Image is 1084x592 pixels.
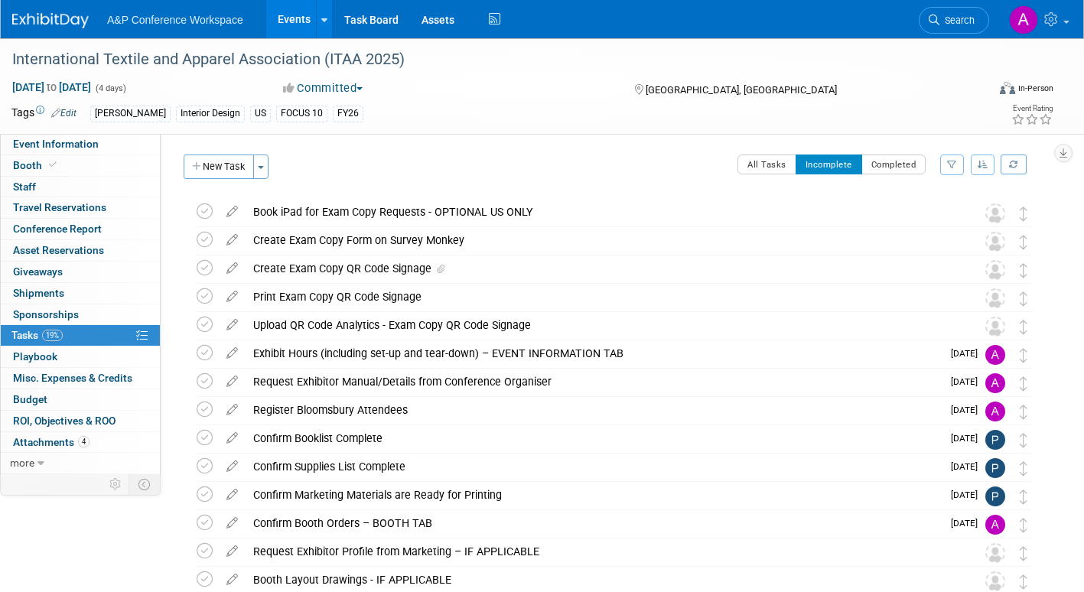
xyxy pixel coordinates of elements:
div: Event Format [899,80,1053,102]
span: Attachments [13,436,90,448]
a: edit [219,346,246,360]
a: Refresh [1001,155,1027,174]
a: edit [219,545,246,558]
div: Create Exam Copy QR Code Signage [246,255,955,281]
div: In-Person [1017,83,1053,94]
a: edit [219,290,246,304]
a: more [1,453,160,473]
span: [DATE] [951,348,985,359]
span: Misc. Expenses & Credits [13,372,132,384]
img: Amanda Oney [985,345,1005,365]
a: Staff [1,177,160,197]
div: Request Exhibitor Profile from Marketing – IF APPLICABLE [246,538,955,564]
a: Giveaways [1,262,160,282]
span: [DATE] [951,461,985,472]
span: Conference Report [13,223,102,235]
div: [PERSON_NAME] [90,106,171,122]
span: Shipments [13,287,64,299]
div: Upload QR Code Analytics - Exam Copy QR Code Signage [246,312,955,338]
div: Confirm Booth Orders – BOOTH TAB [246,510,942,536]
div: Request Exhibitor Manual/Details from Conference Organiser [246,369,942,395]
img: Amanda Oney [985,515,1005,535]
a: Budget [1,389,160,410]
a: Playbook [1,346,160,367]
img: Unassigned [985,571,1005,591]
span: [DATE] [951,518,985,529]
span: Giveaways [13,265,63,278]
img: Unassigned [985,260,1005,280]
td: Toggle Event Tabs [129,474,161,494]
span: ROI, Objectives & ROO [13,415,116,427]
span: [DATE] [DATE] [11,80,92,94]
a: Attachments4 [1,432,160,453]
div: US [250,106,271,122]
i: Booth reservation complete [49,161,57,169]
a: edit [219,431,246,445]
span: Budget [13,393,47,405]
img: Paige Papandrea [985,430,1005,450]
div: Confirm Marketing Materials are Ready for Printing [246,482,942,508]
button: All Tasks [737,155,796,174]
i: Move task [1020,263,1027,278]
span: Booth [13,159,60,171]
span: Sponsorships [13,308,79,320]
a: edit [219,205,246,219]
span: more [10,457,34,469]
i: Move task [1020,207,1027,221]
a: Search [919,7,989,34]
i: Move task [1020,405,1027,419]
span: to [44,81,59,93]
a: edit [219,233,246,247]
span: Travel Reservations [13,201,106,213]
img: Unassigned [985,232,1005,252]
a: Asset Reservations [1,240,160,261]
img: Amanda Oney [1009,5,1038,34]
a: edit [219,375,246,389]
span: [DATE] [951,490,985,500]
i: Move task [1020,546,1027,561]
a: edit [219,573,246,587]
span: [DATE] [951,376,985,387]
button: Incomplete [796,155,862,174]
a: Misc. Expenses & Credits [1,368,160,389]
span: [GEOGRAPHIC_DATA], [GEOGRAPHIC_DATA] [646,84,837,96]
i: Move task [1020,461,1027,476]
span: 4 [78,436,90,447]
a: Tasks19% [1,325,160,346]
a: edit [219,516,246,530]
img: Paige Papandrea [985,458,1005,478]
span: Playbook [13,350,57,363]
a: Sponsorships [1,304,160,325]
button: New Task [184,155,254,179]
img: Amanda Oney [985,373,1005,393]
div: International Textile and Apparel Association (ITAA 2025) [7,46,965,73]
img: Format-Inperson.png [1000,82,1015,94]
div: Register Bloomsbury Attendees [246,397,942,423]
span: A&P Conference Workspace [107,14,243,26]
i: Move task [1020,291,1027,306]
img: Amanda Oney [985,402,1005,421]
div: Exhibit Hours (including set-up and tear-down) – EVENT INFORMATION TAB [246,340,942,366]
a: Travel Reservations [1,197,160,218]
a: edit [219,488,246,502]
span: Event Information [13,138,99,150]
div: FOCUS 10 [276,106,327,122]
span: Asset Reservations [13,244,104,256]
a: edit [219,460,246,473]
a: Shipments [1,283,160,304]
i: Move task [1020,235,1027,249]
i: Move task [1020,348,1027,363]
i: Move task [1020,376,1027,391]
img: Paige Papandrea [985,486,1005,506]
span: [DATE] [951,405,985,415]
a: edit [219,318,246,332]
a: edit [219,262,246,275]
span: Tasks [11,329,63,341]
div: Confirm Supplies List Complete [246,454,942,480]
a: Booth [1,155,160,176]
i: Move task [1020,490,1027,504]
i: Move task [1020,433,1027,447]
td: Personalize Event Tab Strip [103,474,129,494]
span: Search [939,15,975,26]
span: 19% [42,330,63,341]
